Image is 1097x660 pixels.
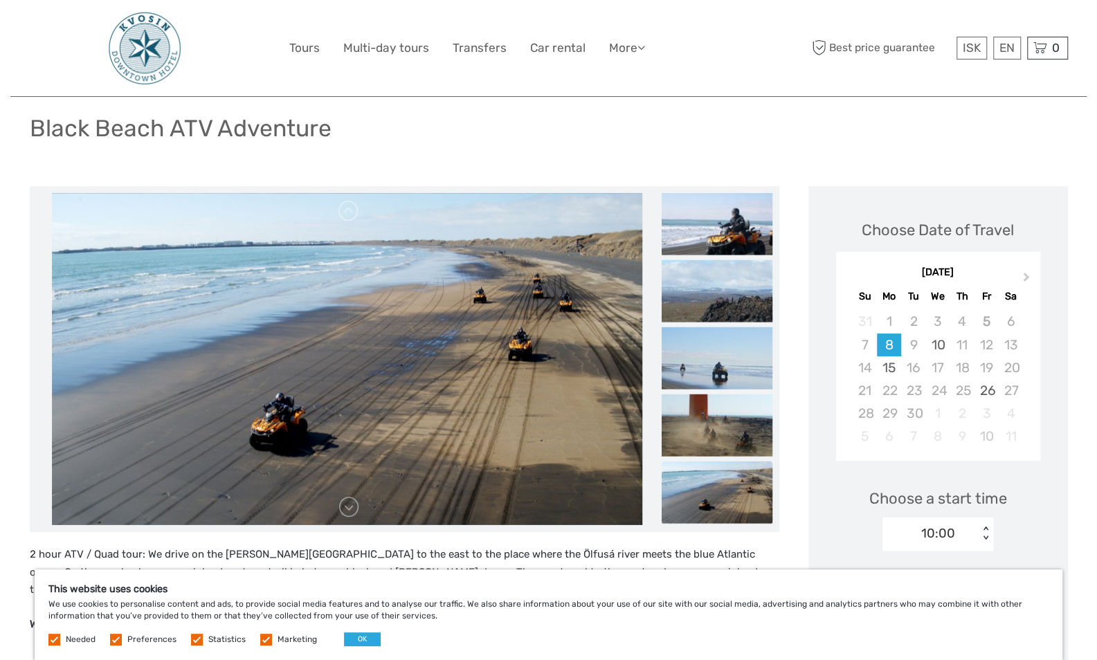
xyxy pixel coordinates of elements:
div: We use cookies to personalise content and ads, to provide social media features and to analyse ou... [35,569,1062,660]
h5: This website uses cookies [48,583,1049,595]
p: We're away right now. Please check back later! [19,24,156,35]
div: Not available Saturday, October 11th, 2025 [999,425,1023,448]
div: Not available Friday, September 5th, 2025 [974,310,999,333]
div: Not available Saturday, September 27th, 2025 [999,379,1023,402]
span: Best price guarantee [808,37,953,59]
label: Statistics [208,634,246,645]
div: Not available Wednesday, October 8th, 2025 [925,425,950,448]
a: Transfers [453,38,507,58]
button: OK [344,632,381,646]
div: Not available Saturday, September 13th, 2025 [999,333,1023,356]
div: Not available Tuesday, September 30th, 2025 [901,402,925,425]
div: Not available Sunday, September 21st, 2025 [853,379,877,402]
a: Tours [289,38,320,58]
span: ISK [963,41,981,55]
div: Not available Monday, September 29th, 2025 [877,402,901,425]
div: month 2025-09 [840,310,1035,448]
div: Not available Tuesday, September 16th, 2025 [901,356,925,379]
img: 8a4a3e5c59a1461a8c7f7d3b9e4e8061_main_slider.jpeg [52,193,642,525]
div: Not available Wednesday, September 24th, 2025 [925,379,950,402]
div: Not available Sunday, October 5th, 2025 [853,425,877,448]
div: Not available Wednesday, September 17th, 2025 [925,356,950,379]
div: Fr [974,287,999,306]
img: 8a4a3e5c59a1461a8c7f7d3b9e4e8061_slider_thumbnail.jpeg [662,461,772,524]
div: Tu [901,287,925,306]
img: b8791b046c6f43108dd1e01518ab1864_slider_thumbnail.jpeg [662,327,772,389]
div: Choose Monday, September 8th, 2025 [877,333,901,356]
div: 10:00 [921,524,955,542]
div: Not available Tuesday, September 23rd, 2025 [901,379,925,402]
div: Not available Friday, September 19th, 2025 [974,356,999,379]
div: Choose Friday, September 26th, 2025 [974,379,999,402]
div: Choose Monday, September 15th, 2025 [877,356,901,379]
div: We [925,287,950,306]
div: Not available Thursday, October 9th, 2025 [950,425,974,448]
div: Not available Friday, October 3rd, 2025 [974,402,999,425]
label: Marketing [278,634,317,645]
div: Th [950,287,974,306]
div: EN [993,37,1021,59]
span: 0 [1050,41,1062,55]
img: 48-093e29fa-b2a2-476f-8fe8-72743a87ce49_logo_big.jpg [107,10,182,86]
label: Needed [66,634,96,645]
div: Not available Monday, October 6th, 2025 [877,425,901,448]
div: < > [980,526,992,541]
div: Mo [877,287,901,306]
button: Open LiveChat chat widget [159,21,176,38]
div: Not available Thursday, September 18th, 2025 [950,356,974,379]
h1: Black Beach ATV Adventure [30,114,332,143]
div: Not available Friday, September 12th, 2025 [974,333,999,356]
div: Not available Thursday, September 25th, 2025 [950,379,974,402]
div: Not available Sunday, September 28th, 2025 [853,402,877,425]
div: Not available Sunday, September 7th, 2025 [853,333,877,356]
div: Choose Date of Travel [862,219,1014,241]
div: Not available Tuesday, September 9th, 2025 [901,333,925,356]
div: Not available Sunday, September 14th, 2025 [853,356,877,379]
a: Car rental [530,38,586,58]
strong: We will among others: [30,618,136,630]
label: Preferences [127,634,176,645]
div: Not available Sunday, August 31st, 2025 [853,310,877,333]
div: Not available Wednesday, October 1st, 2025 [925,402,950,425]
div: Not available Thursday, September 11th, 2025 [950,333,974,356]
img: ff33b9f5f891419ebea07c69141b8126_slider_thumbnail.jpeg [662,193,772,255]
a: Multi-day tours [343,38,429,58]
div: Not available Tuesday, September 2nd, 2025 [901,310,925,333]
div: Choose Wednesday, September 10th, 2025 [925,333,950,356]
div: [DATE] [836,266,1040,280]
div: Not available Monday, September 22nd, 2025 [877,379,901,402]
div: Not available Tuesday, October 7th, 2025 [901,425,925,448]
div: Not available Saturday, September 6th, 2025 [999,310,1023,333]
div: Not available Monday, September 1st, 2025 [877,310,901,333]
div: Not available Thursday, October 2nd, 2025 [950,402,974,425]
div: Not available Saturday, October 4th, 2025 [999,402,1023,425]
div: Sa [999,287,1023,306]
a: More [609,38,645,58]
img: bff9a7a30bde434eb0223c00f2a2b173_slider_thumbnail.jpeg [662,260,772,322]
div: Not available Saturday, September 20th, 2025 [999,356,1023,379]
div: Not available Thursday, September 4th, 2025 [950,310,974,333]
div: Not available Wednesday, September 3rd, 2025 [925,310,950,333]
p: 2 hour ATV / Quad tour: We drive on the [PERSON_NAME][GEOGRAPHIC_DATA] to the east to the place w... [30,546,779,599]
div: Choose Friday, October 10th, 2025 [974,425,999,448]
img: b1075ed70ca24f04ad5bd8f48318969e_slider_thumbnail.jpeg [662,394,772,457]
div: Su [853,287,877,306]
span: Choose a start time [869,488,1007,509]
button: Next Month [1017,269,1039,291]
